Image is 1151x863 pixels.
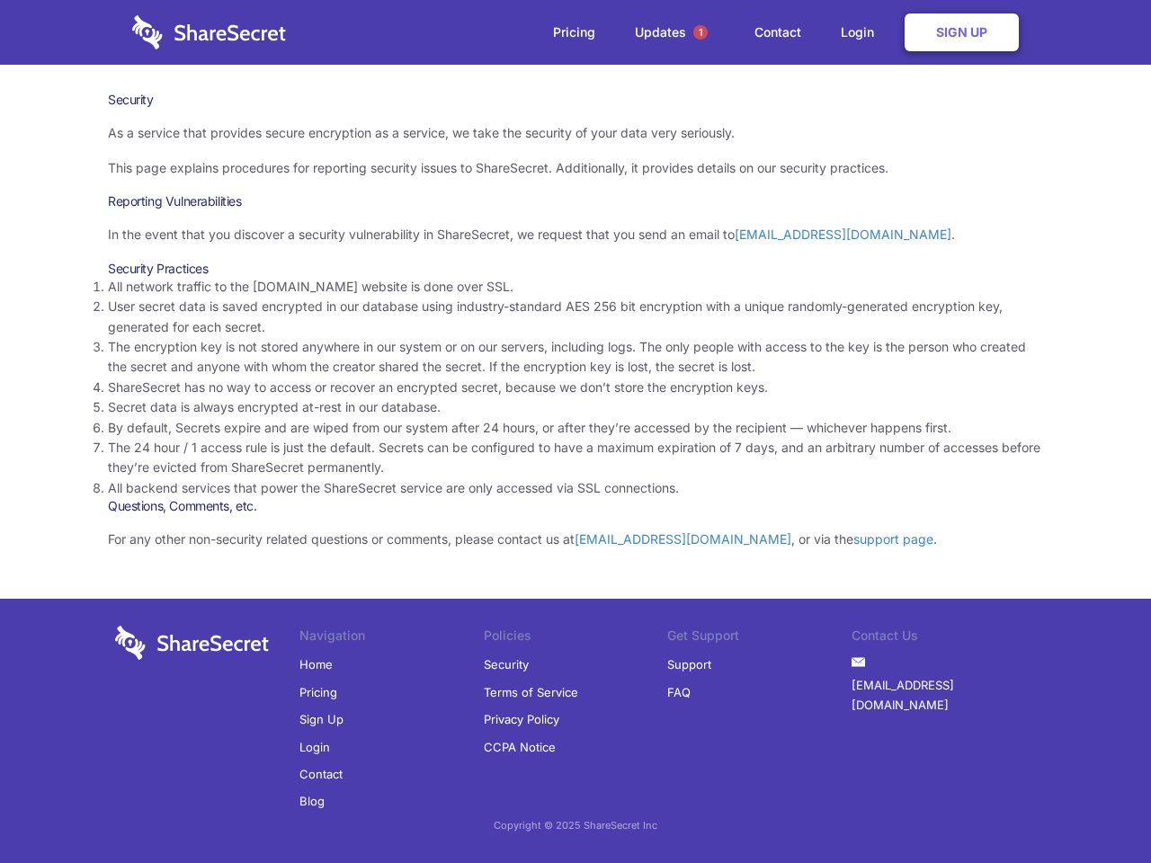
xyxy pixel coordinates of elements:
[299,679,337,706] a: Pricing
[535,4,613,60] a: Pricing
[108,478,1043,498] li: All backend services that power the ShareSecret service are only accessed via SSL connections.
[108,193,1043,209] h3: Reporting Vulnerabilities
[299,761,343,787] a: Contact
[484,679,578,706] a: Terms of Service
[299,706,344,733] a: Sign Up
[735,227,951,242] a: [EMAIL_ADDRESS][DOMAIN_NAME]
[823,4,901,60] a: Login
[852,626,1036,651] li: Contact Us
[108,92,1043,108] h1: Security
[108,277,1043,297] li: All network traffic to the [DOMAIN_NAME] website is done over SSL.
[484,651,529,678] a: Security
[108,261,1043,277] h3: Security Practices
[667,679,691,706] a: FAQ
[905,13,1019,51] a: Sign Up
[693,25,708,40] span: 1
[108,297,1043,337] li: User secret data is saved encrypted in our database using industry-standard AES 256 bit encryptio...
[575,531,791,547] a: [EMAIL_ADDRESS][DOMAIN_NAME]
[108,337,1043,378] li: The encryption key is not stored anywhere in our system or on our servers, including logs. The on...
[299,787,325,814] a: Blog
[108,378,1043,397] li: ShareSecret has no way to access or recover an encrypted secret, because we don’t store the encry...
[299,626,484,651] li: Navigation
[299,734,330,761] a: Login
[667,626,852,651] li: Get Support
[852,672,1036,719] a: [EMAIL_ADDRESS][DOMAIN_NAME]
[132,15,286,49] img: logo-wordmark-white-trans-d4663122ce5f474addd5e946df7df03e33cb6a1c49d2221995e7729f52c070b2.svg
[484,734,556,761] a: CCPA Notice
[108,529,1043,549] p: For any other non-security related questions or comments, please contact us at , or via the .
[667,651,711,678] a: Support
[108,123,1043,143] p: As a service that provides secure encryption as a service, we take the security of your data very...
[484,706,559,733] a: Privacy Policy
[853,531,933,547] a: support page
[108,498,1043,514] h3: Questions, Comments, etc.
[108,418,1043,438] li: By default, Secrets expire and are wiped from our system after 24 hours, or after they’re accesse...
[736,4,819,60] a: Contact
[115,626,269,660] img: logo-wordmark-white-trans-d4663122ce5f474addd5e946df7df03e33cb6a1c49d2221995e7729f52c070b2.svg
[108,225,1043,245] p: In the event that you discover a security vulnerability in ShareSecret, we request that you send ...
[108,438,1043,478] li: The 24 hour / 1 access rule is just the default. Secrets can be configured to have a maximum expi...
[299,651,333,678] a: Home
[108,397,1043,417] li: Secret data is always encrypted at-rest in our database.
[484,626,668,651] li: Policies
[108,158,1043,178] p: This page explains procedures for reporting security issues to ShareSecret. Additionally, it prov...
